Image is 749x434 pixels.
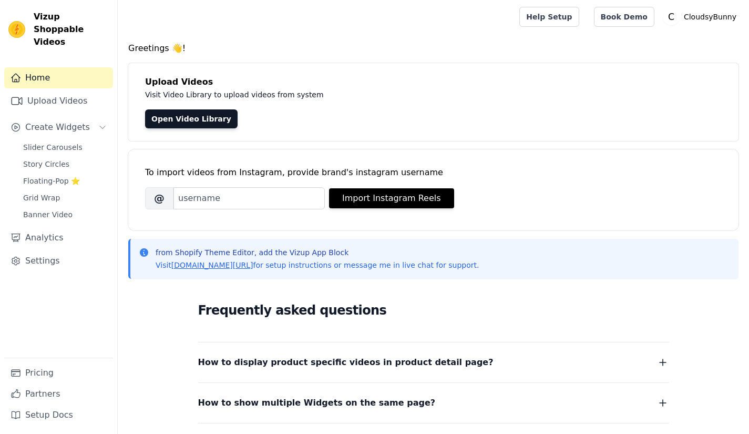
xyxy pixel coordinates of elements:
[25,121,90,134] span: Create Widgets
[4,67,113,88] a: Home
[329,188,454,208] button: Import Instagram Reels
[4,117,113,138] button: Create Widgets
[17,190,113,205] a: Grid Wrap
[145,109,238,128] a: Open Video Library
[145,166,722,179] div: To import videos from Instagram, provide brand's instagram username
[4,227,113,248] a: Analytics
[156,247,479,258] p: from Shopify Theme Editor, add the Vizup App Block
[17,157,113,171] a: Story Circles
[17,140,113,155] a: Slider Carousels
[173,187,325,209] input: username
[4,250,113,271] a: Settings
[145,187,173,209] span: @
[198,355,494,370] span: How to display product specific videos in product detail page?
[198,300,669,321] h2: Frequently asked questions
[23,209,73,220] span: Banner Video
[17,174,113,188] a: Floating-Pop ⭐
[23,176,80,186] span: Floating-Pop ⭐
[145,88,616,101] p: Visit Video Library to upload videos from system
[519,7,579,27] a: Help Setup
[4,405,113,426] a: Setup Docs
[171,261,253,269] a: [DOMAIN_NAME][URL]
[17,207,113,222] a: Banner Video
[128,42,738,55] h4: Greetings 👋!
[34,11,109,48] span: Vizup Shoppable Videos
[156,260,479,270] p: Visit for setup instructions or message me in live chat for support.
[4,362,113,383] a: Pricing
[8,21,25,38] img: Vizup
[680,7,741,26] p: CloudsyBunny
[668,12,674,22] text: C
[594,7,654,27] a: Book Demo
[23,159,69,169] span: Story Circles
[663,7,741,26] button: C CloudsyBunny
[198,396,436,410] span: How to show multiple Widgets on the same page?
[23,193,60,203] span: Grid Wrap
[4,90,113,112] a: Upload Videos
[198,396,669,410] button: How to show multiple Widgets on the same page?
[145,76,722,88] h4: Upload Videos
[198,355,669,370] button: How to display product specific videos in product detail page?
[23,142,83,153] span: Slider Carousels
[4,383,113,405] a: Partners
